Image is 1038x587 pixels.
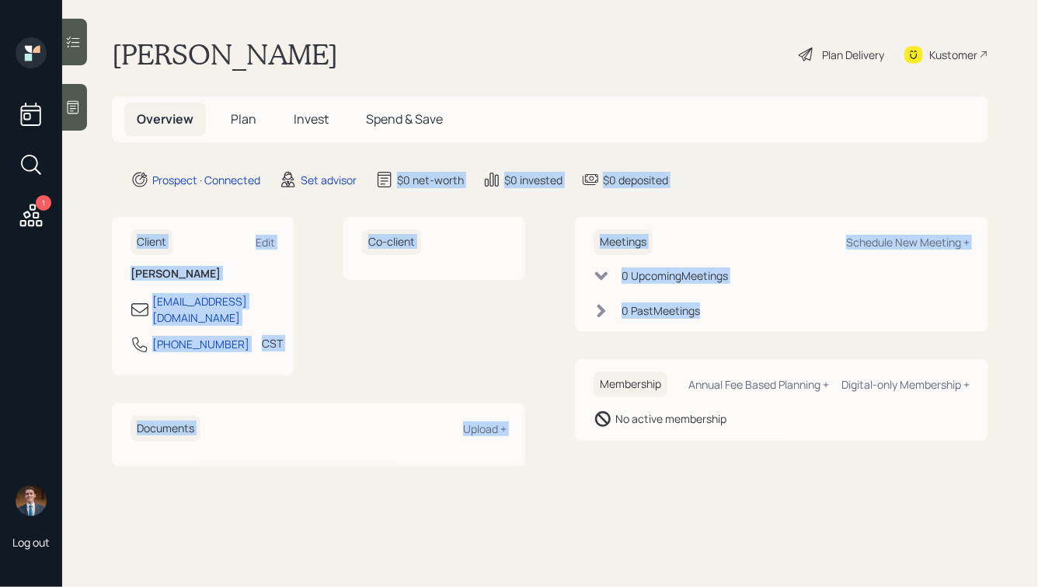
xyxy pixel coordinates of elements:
h6: [PERSON_NAME] [131,267,275,281]
h6: Co-client [362,229,421,255]
div: Digital-only Membership + [841,377,970,392]
div: $0 deposited [603,172,668,188]
div: [PHONE_NUMBER] [152,336,249,352]
img: hunter_neumayer.jpg [16,485,47,516]
div: Plan Delivery [822,47,884,63]
div: 0 Past Meeting s [622,302,700,319]
h1: [PERSON_NAME] [112,37,338,72]
div: No active membership [615,411,726,427]
h6: Meetings [594,229,653,255]
div: Upload + [463,421,507,436]
div: [EMAIL_ADDRESS][DOMAIN_NAME] [152,293,275,326]
div: Kustomer [929,47,977,63]
div: $0 invested [504,172,563,188]
div: Set advisor [301,172,357,188]
div: Prospect · Connected [152,172,260,188]
div: Log out [12,535,50,550]
div: 0 Upcoming Meeting s [622,267,728,284]
span: Plan [231,110,256,128]
h6: Documents [131,416,200,442]
h6: Membership [594,372,667,397]
h6: Client [131,229,172,255]
span: Invest [294,110,329,128]
div: Annual Fee Based Planning + [688,377,829,392]
div: Schedule New Meeting + [846,235,970,250]
span: Spend & Save [366,110,443,128]
div: $0 net-worth [397,172,464,188]
span: Overview [137,110,193,128]
div: Edit [256,235,275,250]
div: CST [262,335,283,351]
div: 1 [36,195,51,211]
